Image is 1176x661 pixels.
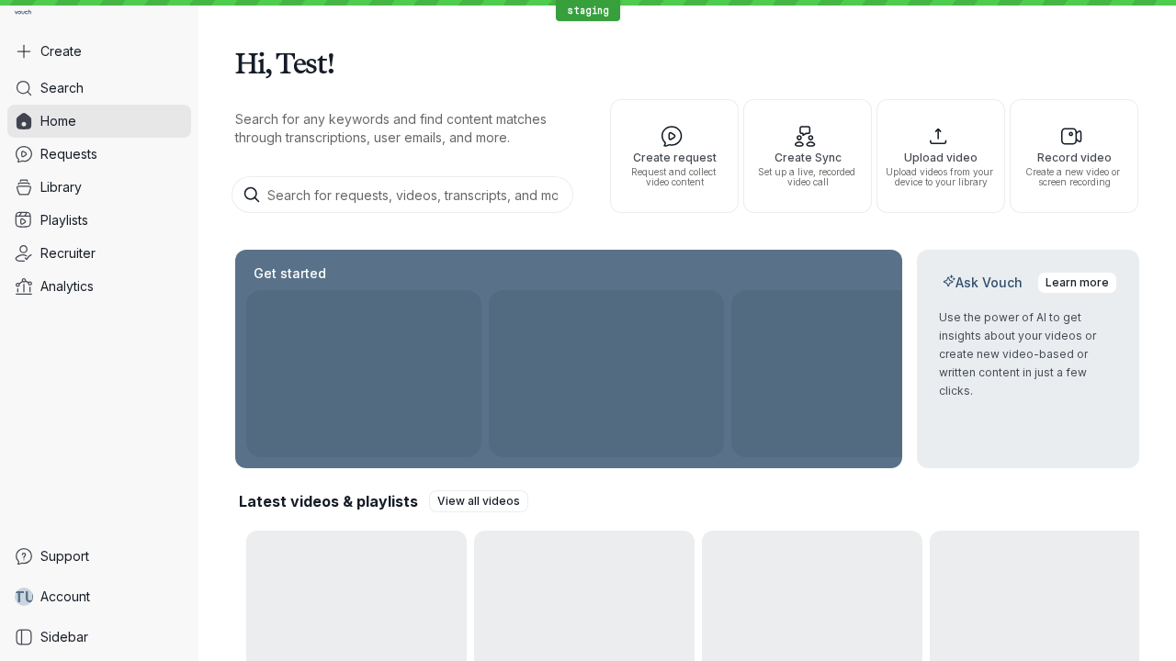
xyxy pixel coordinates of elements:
span: Record video [1018,151,1130,163]
button: Create SyncSet up a live, recorded video call [743,99,872,213]
h2: Latest videos & playlists [239,491,418,511]
span: Create [40,42,82,61]
a: Playlists [7,204,191,237]
a: TUAccount [7,580,191,613]
span: View all videos [437,492,520,510]
span: U [25,588,35,606]
a: Analytics [7,270,191,303]
span: Recruiter [40,244,96,263]
h2: Ask Vouch [939,274,1026,292]
span: Create Sync [752,151,864,163]
a: Sidebar [7,621,191,654]
span: Account [40,588,90,606]
span: Support [40,547,89,566]
h2: Get started [250,264,330,283]
button: Create requestRequest and collect video content [610,99,739,213]
a: Library [7,171,191,204]
span: T [14,588,25,606]
h1: Hi, Test! [235,37,1139,88]
span: Sidebar [40,628,88,646]
p: Search for any keywords and find content matches through transcriptions, user emails, and more. [235,110,577,147]
span: Library [40,178,82,196]
span: Home [40,112,76,130]
span: Upload video [885,151,997,163]
button: Record videoCreate a new video or screen recording [1010,99,1138,213]
p: Use the power of AI to get insights about your videos or create new video-based or written conten... [939,308,1117,400]
a: Search [7,72,191,105]
span: Playlists [40,211,88,230]
a: Support [7,540,191,573]
a: Learn more [1037,272,1117,294]
span: Requests [40,145,97,163]
input: Search for requests, videos, transcripts, and more... [232,176,573,213]
a: Go to homepage [7,7,39,20]
span: Request and collect video content [618,167,730,187]
span: Learn more [1046,274,1109,292]
a: Requests [7,138,191,171]
button: Create [7,35,191,68]
span: Set up a live, recorded video call [752,167,864,187]
span: Create a new video or screen recording [1018,167,1130,187]
button: Upload videoUpload videos from your device to your library [876,99,1005,213]
span: Search [40,79,84,97]
a: Recruiter [7,237,191,270]
span: Analytics [40,277,94,296]
span: Upload videos from your device to your library [885,167,997,187]
a: View all videos [429,490,528,512]
span: Create request [618,151,730,163]
a: Home [7,105,191,138]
